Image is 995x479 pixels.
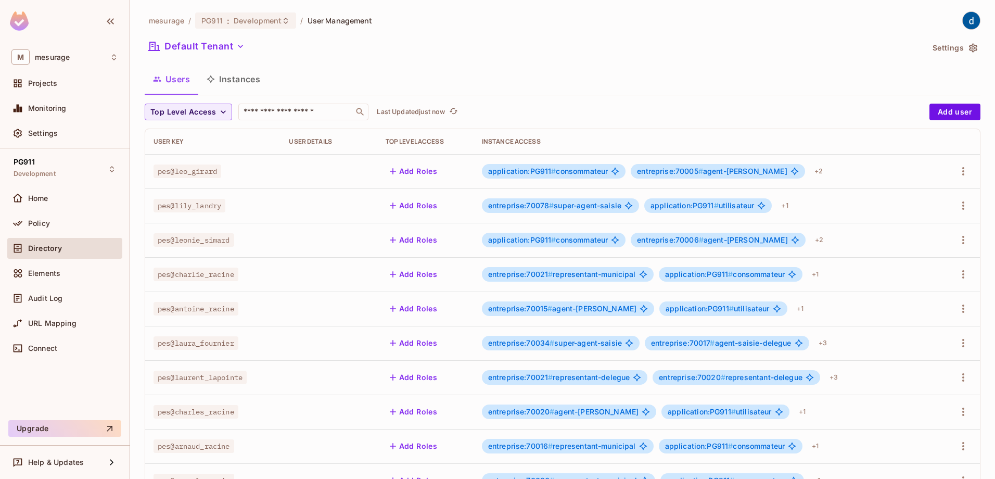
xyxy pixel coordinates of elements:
img: SReyMgAAAABJRU5ErkJggg== [10,11,29,31]
span: representant-delegue [659,373,802,382]
span: Help & Updates [28,458,84,467]
span: entreprise:70020 [659,373,725,382]
button: Users [145,66,198,92]
span: pes@charles_racine [154,405,238,419]
div: + 2 [810,163,827,180]
span: entreprise:70006 [637,235,704,244]
button: Add Roles [386,266,442,283]
span: Top Level Access [150,106,216,119]
span: : [226,17,230,25]
span: # [548,270,553,279]
span: # [699,235,704,244]
span: Development [234,16,282,26]
span: pes@arnaud_racine [154,439,234,453]
img: dev 911gcl [963,12,980,29]
span: application:PG911 [666,304,734,313]
span: # [729,304,734,313]
button: Add Roles [386,404,442,420]
span: representant-municipal [488,270,636,279]
span: pes@laurent_lapointe [154,371,247,384]
button: Add Roles [386,369,442,386]
span: Elements [28,269,60,278]
span: entreprise:70078 [488,201,554,210]
span: representant-municipal [488,442,636,450]
span: Policy [28,219,50,228]
span: # [728,442,733,450]
button: Add Roles [386,197,442,214]
span: # [731,407,736,416]
span: # [698,167,703,175]
span: agent-[PERSON_NAME] [488,408,639,416]
span: pes@charlie_racine [154,268,238,281]
span: entreprise:70021 [488,373,553,382]
div: + 2 [811,232,827,248]
div: User Key [154,137,272,146]
button: Add Roles [386,335,442,351]
li: / [188,16,191,26]
span: Audit Log [28,294,62,302]
button: Upgrade [8,420,121,437]
span: # [714,201,719,210]
span: # [721,373,725,382]
div: Instance Access [482,137,930,146]
button: Add Roles [386,163,442,180]
span: pes@antoine_racine [154,302,238,316]
span: # [551,235,556,244]
span: Settings [28,129,58,137]
span: M [11,49,30,65]
span: entreprise:70016 [488,442,553,450]
span: URL Mapping [28,319,76,327]
span: # [548,373,553,382]
span: PG911 [201,16,223,26]
span: application:PG911 [650,201,719,210]
button: Instances [198,66,269,92]
span: Workspace: mesurage [35,53,70,61]
span: Directory [28,244,62,253]
div: + 1 [777,197,792,214]
span: entreprise:70005 [637,167,703,175]
button: Add Roles [386,232,442,248]
button: Add Roles [386,438,442,455]
span: Connect [28,344,57,352]
button: Settings [928,40,980,56]
span: PG911 [14,158,35,166]
span: agent-[PERSON_NAME] [637,236,787,244]
span: agent-[PERSON_NAME] [488,305,636,313]
div: + 3 [814,335,831,351]
button: Add Roles [386,300,442,317]
span: Development [14,170,56,178]
span: entreprise:70021 [488,270,553,279]
span: super-agent-saisie [488,339,622,347]
span: the active workspace [149,16,184,26]
span: consommateur [488,167,608,175]
span: application:PG911 [665,442,733,450]
span: pes@lily_landry [154,199,225,212]
div: + 1 [808,438,823,455]
span: consommateur [665,270,785,279]
span: application:PG911 [488,235,556,244]
span: pes@leo_girard [154,165,221,178]
div: + 1 [808,266,823,283]
span: # [549,201,554,210]
span: Monitoring [28,104,67,112]
span: application:PG911 [665,270,733,279]
span: # [728,270,733,279]
span: super-agent-saisie [488,201,621,210]
button: Default Tenant [145,38,249,55]
p: Last Updated just now [377,108,445,116]
span: utilisateur [668,408,771,416]
span: # [710,338,715,347]
li: / [300,16,303,26]
div: + 1 [793,300,808,317]
span: entreprise:70017 [651,338,715,347]
span: entreprise:70020 [488,407,555,416]
span: Click to refresh data [445,106,460,118]
span: # [548,442,553,450]
span: agent-[PERSON_NAME] [637,167,787,175]
span: consommateur [488,236,608,244]
span: utilisateur [650,201,754,210]
span: entreprise:70034 [488,338,555,347]
div: + 1 [795,404,810,420]
span: refresh [449,107,458,117]
span: application:PG911 [668,407,736,416]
